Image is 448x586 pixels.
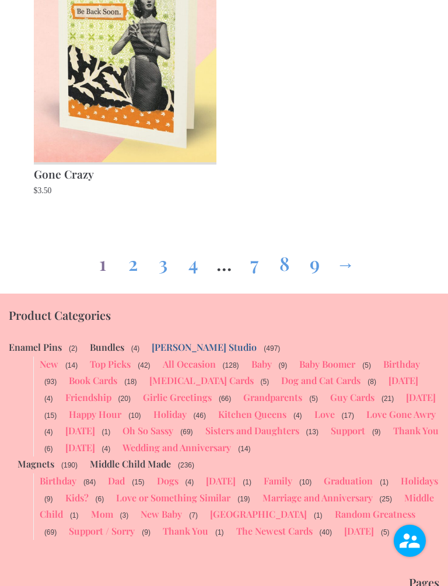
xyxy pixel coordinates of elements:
span: (128) [222,360,240,371]
span: Page 1 [93,240,112,282]
span: (19) [236,494,251,504]
a: [DATE] [344,525,374,537]
span: (9) [43,494,54,504]
a: Dogs [157,475,178,487]
a: Bundles [90,341,124,353]
a: Mom [91,508,113,520]
a: Kitchen Queens [218,408,286,420]
span: (1) [214,527,225,538]
a: Thank You [393,424,439,437]
a: Oh So Sassy [123,424,173,437]
a: Love Gone Awry [366,408,436,420]
span: (10) [298,477,313,487]
a: Birthday [40,475,76,487]
span: (4) [130,343,141,354]
span: (15) [131,477,145,487]
a: Book Cards [69,374,117,386]
img: user.png [394,525,426,557]
span: (20) [117,393,132,404]
a: Page 9 [306,240,324,282]
span: (2) [68,343,79,354]
span: (5) [260,376,271,387]
a: Kids? [65,491,89,504]
span: $ [34,186,38,195]
a: Support [331,424,365,437]
span: (4) [292,410,303,421]
a: [PERSON_NAME] Studio [152,341,257,353]
bdi: 3.50 [34,186,52,195]
a: Page 3 [154,240,173,282]
a: All Occasion [163,358,216,370]
span: (9) [141,527,152,538]
span: (3) [119,510,130,521]
a: Girlie Greetings [143,391,212,403]
span: (25) [379,494,393,504]
a: [DATE] [388,374,418,386]
a: Holidays [401,475,438,487]
a: → [336,240,355,282]
a: Love [314,408,335,420]
span: (6) [94,494,106,504]
a: Random Greatness [335,508,415,520]
span: (190) [60,460,79,470]
a: Love or Something Similar [116,491,230,504]
span: (6) [43,444,54,454]
span: (8) [366,376,377,387]
a: Enamel Pins [9,341,62,353]
a: Marriage and Anniversary [262,491,373,504]
span: (4) [43,427,54,437]
a: New [40,358,58,370]
span: (15) [43,410,58,421]
span: (497) [262,343,281,354]
span: … [215,240,233,282]
a: Thank You [163,525,208,537]
a: Dog and Cat Cards [281,374,360,386]
span: (84) [82,477,97,487]
span: (42) [136,360,151,371]
span: (93) [43,376,58,387]
a: Graduation [324,475,373,487]
a: [MEDICAL_DATA] Cards [149,374,254,386]
span: (4) [43,393,54,404]
a: Top Picks [90,358,131,370]
span: (14) [64,360,79,371]
a: Holiday [153,408,187,420]
a: Baby Boomer [299,358,355,370]
a: Page 8 [275,240,294,282]
span: (17) [341,410,355,421]
span: (7) [188,510,199,521]
p: Product Categories [9,308,439,323]
span: (1) [379,477,390,487]
span: (18) [123,376,138,387]
span: (66) [218,393,232,404]
a: Grandparents [243,391,302,403]
a: Birthday [383,358,420,370]
a: New Baby [141,508,182,520]
a: Wedding and Anniversary [123,441,231,454]
span: (9) [278,360,289,371]
a: Middle Child Made [90,458,171,470]
a: Family [264,475,292,487]
span: (236) [177,460,195,470]
a: Friendship [65,391,111,403]
a: [DATE] [406,391,436,403]
a: Page 7 [245,240,264,282]
span: (14) [237,444,251,454]
span: (13) [305,427,320,437]
span: (4) [184,477,195,487]
a: Page 2 [124,240,142,282]
span: (4) [101,444,112,454]
nav: Product Pagination [34,240,415,282]
a: Guy Cards [330,391,374,403]
span: (1) [69,510,80,521]
a: The Newest Cards [236,525,313,537]
h2: Gone Crazy [34,162,216,183]
span: (21) [380,393,395,404]
a: Support / Sorry [69,525,135,537]
span: (69) [43,527,58,538]
span: (10) [127,410,142,421]
a: Sisters and Daughters [205,424,299,437]
a: Happy Hour [69,408,121,420]
a: [DATE] [65,424,95,437]
a: [DATE] [65,441,95,454]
